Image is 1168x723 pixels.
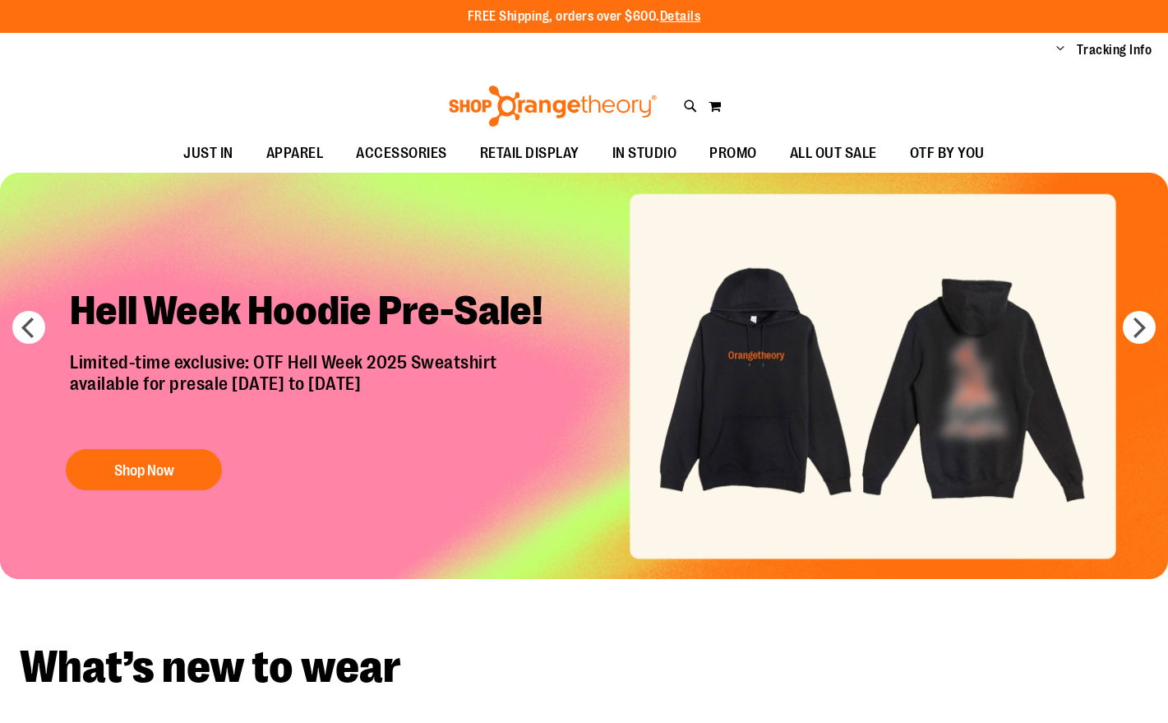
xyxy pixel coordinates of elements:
[356,135,447,172] span: ACCESSORIES
[58,352,571,433] p: Limited-time exclusive: OTF Hell Week 2025 Sweatshirt available for presale [DATE] to [DATE]
[910,135,985,172] span: OTF BY YOU
[660,9,701,24] a: Details
[183,135,233,172] span: JUST IN
[446,86,659,127] img: Shop Orangetheory
[1077,41,1152,59] a: Tracking Info
[58,274,571,352] h2: Hell Week Hoodie Pre-Sale!
[709,135,757,172] span: PROMO
[66,449,222,490] button: Shop Now
[612,135,677,172] span: IN STUDIO
[1123,311,1156,344] button: next
[480,135,579,172] span: RETAIL DISPLAY
[790,135,877,172] span: ALL OUT SALE
[58,274,571,498] a: Hell Week Hoodie Pre-Sale! Limited-time exclusive: OTF Hell Week 2025 Sweatshirtavailable for pre...
[1056,42,1064,58] button: Account menu
[266,135,324,172] span: APPAREL
[20,645,1148,690] h2: What’s new to wear
[468,7,701,26] p: FREE Shipping, orders over $600.
[12,311,45,344] button: prev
